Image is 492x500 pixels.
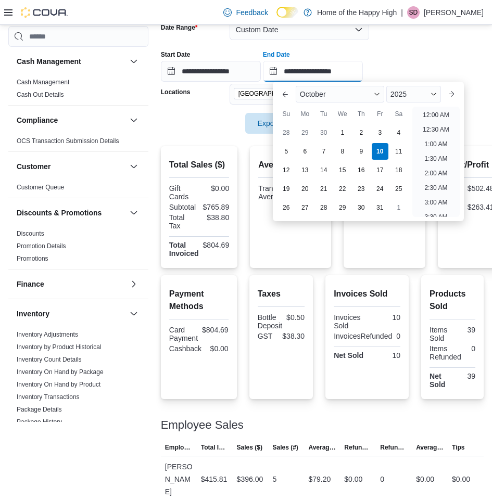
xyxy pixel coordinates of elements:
[17,330,78,339] span: Inventory Adjustments
[420,196,451,209] li: 3:00 AM
[334,332,392,340] div: InvoicesRefunded
[161,88,191,96] label: Locations
[316,181,332,197] div: day-21
[273,473,277,485] div: 5
[372,106,388,122] div: Fr
[401,6,403,19] p: |
[278,199,295,216] div: day-26
[17,115,58,125] h3: Compliance
[201,203,229,211] div: $765.89
[412,107,460,217] ul: Time
[258,313,282,330] div: Bottle Deposit
[17,331,78,338] a: Inventory Adjustments
[17,161,51,172] h3: Customer
[128,207,140,219] button: Discounts & Promotions
[17,380,100,389] span: Inventory On Hand by Product
[420,211,451,223] li: 3:30 AM
[372,162,388,178] div: day-17
[353,199,370,216] div: day-30
[372,199,388,216] div: day-31
[203,241,230,249] div: $804.69
[237,443,262,452] span: Sales ($)
[17,79,69,86] a: Cash Management
[17,255,48,262] a: Promotions
[169,241,199,258] strong: Total Invoiced
[169,213,197,230] div: Total Tax
[17,418,62,426] a: Package History
[334,106,351,122] div: We
[258,332,279,340] div: GST
[308,443,336,452] span: Average Sale
[416,443,444,452] span: Average Refund
[17,393,80,401] a: Inventory Transactions
[420,167,451,180] li: 2:00 AM
[353,162,370,178] div: day-16
[263,50,290,59] label: End Date
[316,106,332,122] div: Tu
[316,124,332,141] div: day-30
[278,143,295,160] div: day-5
[317,6,397,19] p: Home of the Happy High
[353,106,370,122] div: Th
[161,50,191,59] label: Start Date
[234,88,333,99] span: Sherwood Park - Baseline Road - Fire & Flower
[390,199,407,216] div: day-1
[278,181,295,197] div: day-19
[128,160,140,173] button: Customer
[430,288,475,313] h2: Products Sold
[420,182,451,194] li: 2:30 AM
[201,184,229,193] div: $0.00
[17,208,125,218] button: Discounts & Promotions
[334,124,351,141] div: day-1
[390,143,407,160] div: day-11
[169,159,229,171] h2: Total Sales ($)
[380,473,384,485] div: 0
[334,181,351,197] div: day-22
[369,351,400,360] div: 10
[206,344,229,353] div: $0.00
[17,115,125,125] button: Compliance
[17,309,125,319] button: Inventory
[251,113,297,134] span: Export
[372,143,388,160] div: day-10
[308,473,331,485] div: $79.20
[424,6,484,19] p: [PERSON_NAME]
[273,443,298,452] span: Sales (#)
[334,351,363,360] strong: Net Sold
[416,473,434,485] div: $0.00
[430,326,450,342] div: Items Sold
[202,326,229,334] div: $804.69
[17,137,119,145] a: OCS Transaction Submission Details
[276,7,298,18] input: Dark Mode
[169,326,198,342] div: Card Payment
[353,143,370,160] div: day-9
[455,326,475,334] div: 39
[372,181,388,197] div: day-24
[161,61,261,82] input: Press the down key to open a popover containing a calendar.
[17,229,44,238] span: Discounts
[334,162,351,178] div: day-15
[278,124,295,141] div: day-28
[344,443,372,452] span: Refunds ($)
[390,181,407,197] div: day-25
[263,61,363,82] input: Press the down key to enter a popover containing a calendar. Press the escape key to close the po...
[8,328,148,482] div: Inventory
[21,7,68,18] img: Cova
[17,368,104,376] a: Inventory On Hand by Package
[420,138,451,150] li: 1:00 AM
[169,344,201,353] div: Cashback
[8,135,148,151] div: Compliance
[128,278,140,290] button: Finance
[17,242,66,250] a: Promotion Details
[201,213,229,222] div: $38.80
[277,86,294,102] button: Previous Month
[396,332,400,340] div: 0
[17,406,62,413] a: Package Details
[430,372,445,389] strong: Net Sold
[430,344,461,361] div: Items Refunded
[8,76,148,105] div: Cash Management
